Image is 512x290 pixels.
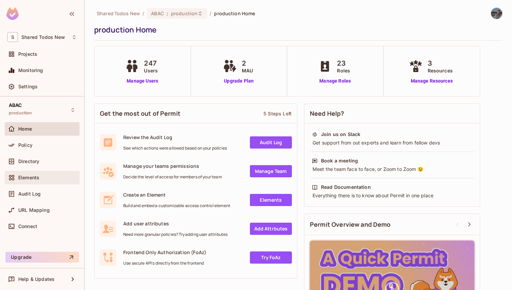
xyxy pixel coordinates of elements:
span: Use secure API's directly from the frontend [123,261,206,266]
span: Add user attributes [123,220,228,227]
div: Read Documentation [321,184,371,191]
a: Manage Users [124,77,161,85]
button: Upgrade [5,252,79,263]
a: Try FoAz [250,251,292,264]
span: Roles [337,67,350,74]
a: Manage Roles [317,77,354,85]
span: the active workspace [97,10,140,17]
span: Manage your teams permissions [123,163,222,169]
span: Elements [18,175,39,180]
span: 2 [242,58,253,68]
span: Projects [18,51,37,57]
span: production [9,110,32,116]
span: 23 [337,58,350,68]
span: Need more granular policies? Try adding user attributes [123,232,228,237]
span: Get the most out of Permit [100,109,180,118]
span: Policy [18,142,33,148]
span: Need Help? [310,109,344,118]
span: 247 [144,58,158,68]
a: Manage Team [250,165,292,177]
div: Book a meeting [321,157,358,164]
span: Monitoring [18,68,43,73]
a: Elements [250,194,292,206]
a: Upgrade Plan [221,77,256,85]
div: 5 Steps Left [263,110,292,117]
span: Workspace: Shared Todos New [21,35,65,40]
div: Get support from out experts and learn from fellow devs [312,139,472,146]
span: MAU [242,67,253,74]
span: : [166,11,169,16]
span: See which actions were allowed based on your policies [123,146,227,151]
span: Audit Log [18,191,41,197]
span: Connect [18,224,37,229]
span: Directory [18,159,39,164]
span: URL Mapping [18,207,50,213]
li: / [143,10,144,17]
li: / [210,10,211,17]
span: Users [144,67,158,74]
span: Resources [428,67,453,74]
div: Join us on Slack [321,131,360,138]
span: Frontend Only Authorization (FoAz) [123,249,206,255]
span: Review the Audit Log [123,134,227,140]
a: Add Attrbutes [250,223,292,235]
img: SReyMgAAAABJRU5ErkJggg== [6,7,19,20]
img: Alon Boshi [491,8,502,19]
span: Build and embed a customizable access control element [123,203,230,208]
span: Permit Overview and Demo [310,220,391,229]
span: Decide the level of access for members of your team [123,174,222,180]
span: 3 [428,58,453,68]
span: Create an Element [123,192,230,198]
span: Home [18,126,32,132]
span: Settings [18,84,38,89]
span: ABAC [151,10,164,17]
span: Help & Updates [18,276,55,282]
span: production [171,10,197,17]
span: production Home [214,10,255,17]
div: Everything there is to know about Permit in one place [312,192,472,199]
div: production Home [94,25,499,35]
span: S [7,32,18,42]
a: Manage Resources [407,77,456,85]
a: Audit Log [250,136,292,149]
span: ABAC [9,103,22,108]
div: Meet the team face to face, or Zoom to Zoom 😉 [312,166,472,173]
